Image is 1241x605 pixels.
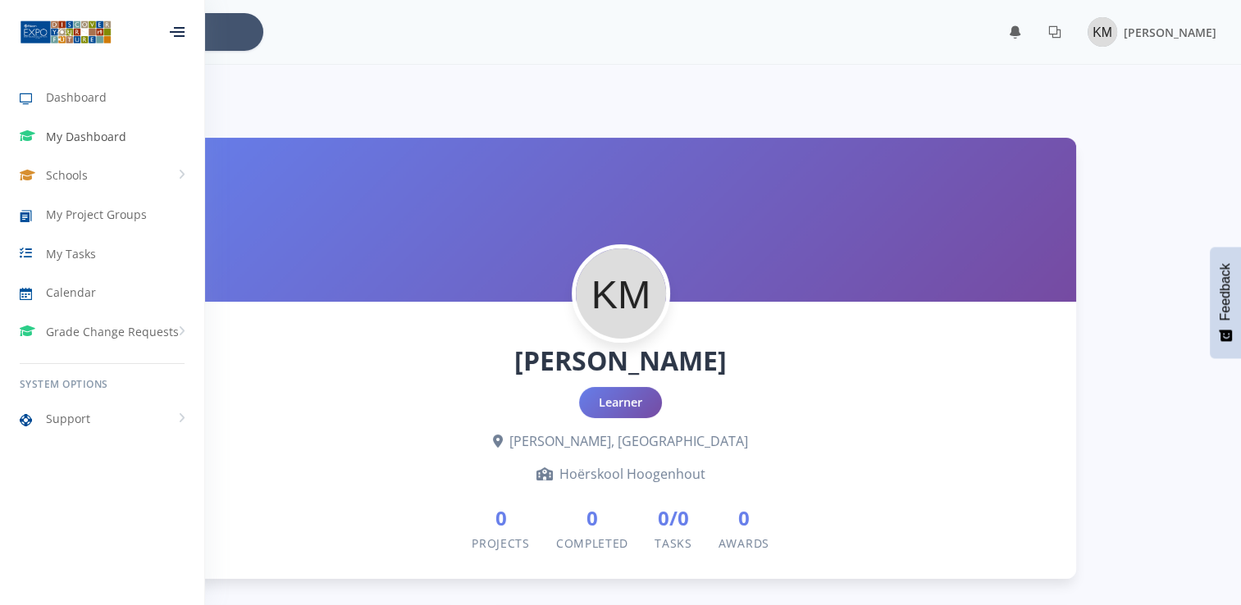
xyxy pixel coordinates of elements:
span: 0 [719,503,769,533]
span: Schools [46,166,88,184]
button: Feedback - Show survey [1210,247,1241,358]
span: Projects [472,535,530,551]
h1: [PERSON_NAME] [192,341,1050,380]
img: ... [20,19,112,45]
span: My Project Groups [46,206,147,223]
span: 0 [472,503,530,533]
h6: System Options [20,377,185,392]
span: Dashboard [46,89,107,106]
div: Hoërskool Hoogenhout [192,464,1050,484]
img: Image placeholder [1088,17,1117,47]
span: 0 [556,503,628,533]
span: [PERSON_NAME] [1124,25,1216,40]
span: Feedback [1218,263,1233,321]
span: Completed [556,535,628,551]
span: Calendar [46,284,96,301]
span: Awards [719,535,769,551]
div: Learner [579,387,662,418]
img: Profile Picture [576,248,666,339]
a: Image placeholder [PERSON_NAME] [1074,14,1216,50]
span: My Dashboard [46,128,126,145]
span: Support [46,410,90,427]
span: My Tasks [46,245,96,262]
span: 0/0 [655,503,692,533]
span: Tasks [655,535,692,551]
span: Grade Change Requests [46,323,179,340]
div: [PERSON_NAME], [GEOGRAPHIC_DATA] [192,431,1050,451]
